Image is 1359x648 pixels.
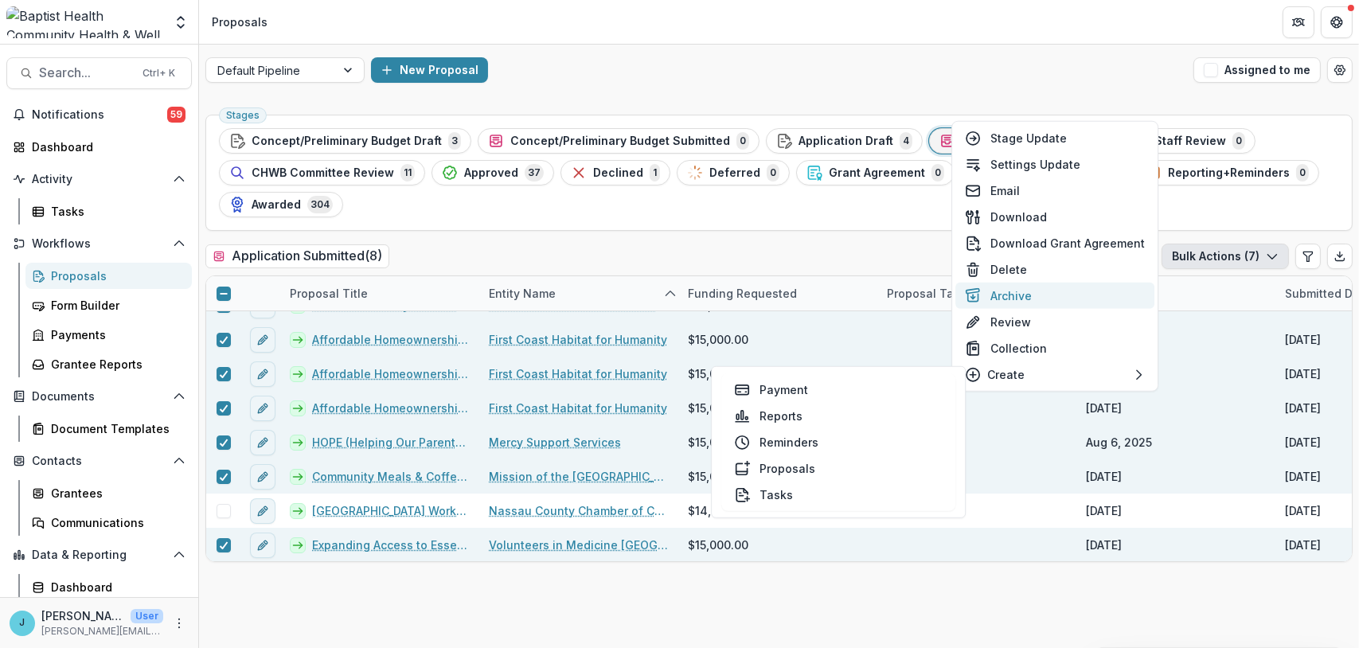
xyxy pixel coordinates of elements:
[205,244,389,267] h2: Application Submitted ( 8 )
[1295,244,1321,269] button: Edit table settings
[478,128,760,154] button: Concept/Preliminary Budget Submitted0
[25,509,192,536] a: Communications
[1327,244,1353,269] button: Export table data
[139,64,178,82] div: Ctrl + K
[312,502,470,519] a: [GEOGRAPHIC_DATA] Workforce Apartments: In-Unit Energy-Efficient Appliance Package
[1285,537,1321,553] div: [DATE]
[677,160,790,185] button: Deferred0
[688,468,748,485] span: $15,000.00
[688,400,748,416] span: $15,000.00
[448,132,461,150] span: 3
[25,416,192,442] a: Document Templates
[252,135,442,148] span: Concept/Preliminary Budget Draft
[796,160,955,185] button: Grant Agreement0
[6,57,192,89] button: Search...
[39,65,133,80] span: Search...
[931,164,944,182] span: 0
[489,400,667,416] a: First Coast Habitat for Humanity
[489,365,667,382] a: First Coast Habitat for Humanity
[678,285,806,302] div: Funding Requested
[32,548,166,562] span: Data & Reporting
[312,400,470,416] a: Affordable Homeownership Program-[GEOGRAPHIC_DATA]
[877,276,1076,310] div: Proposal Tags
[32,108,167,122] span: Notifications
[6,384,192,409] button: Open Documents
[688,365,748,382] span: $15,000.00
[1076,276,1275,310] div: Created
[1285,502,1321,519] div: [DATE]
[6,542,192,568] button: Open Data & Reporting
[6,134,192,160] a: Dashboard
[25,351,192,377] a: Grantee Reports
[167,107,185,123] span: 59
[489,331,667,348] a: First Coast Habitat for Humanity
[489,434,621,451] a: Mercy Support Services
[1162,244,1289,269] button: Bulk Actions (7)
[709,166,760,180] span: Deferred
[767,164,779,182] span: 0
[280,285,377,302] div: Proposal Title
[205,10,274,33] nav: breadcrumb
[252,166,394,180] span: CHWB Committee Review
[219,192,343,217] button: Awarded304
[650,164,660,182] span: 1
[400,164,415,182] span: 11
[20,618,25,628] div: Jennifer
[312,468,470,485] a: Community Meals & Coffee Cafe
[131,609,163,623] p: User
[51,356,179,373] div: Grantee Reports
[489,537,669,553] a: Volunteers in Medicine [GEOGRAPHIC_DATA], Inc.
[6,6,163,38] img: Baptist Health Community Health & Well Being logo
[678,276,877,310] div: Funding Requested
[41,624,163,638] p: [PERSON_NAME][EMAIL_ADDRESS][PERSON_NAME][DOMAIN_NAME]
[1285,400,1321,416] div: [DATE]
[799,135,893,148] span: Application Draft
[900,132,912,150] span: 4
[1285,331,1321,348] div: [DATE]
[1086,434,1152,451] div: Aug 6, 2025
[1086,502,1122,519] div: [DATE]
[1232,132,1245,150] span: 0
[1285,365,1321,382] div: [DATE]
[1154,135,1226,148] span: Staff Review
[525,164,544,182] span: 37
[32,237,166,251] span: Workflows
[1285,434,1321,451] div: [DATE]
[312,365,470,382] a: Affordable Homeownership Program-[GEOGRAPHIC_DATA]
[170,6,192,38] button: Open entity switcher
[664,287,677,300] svg: sorted ascending
[250,464,275,490] button: edit
[6,102,192,127] button: Notifications59
[1321,6,1353,38] button: Get Help
[312,434,470,451] a: HOPE (Helping Our Parents Excel)
[250,498,275,524] button: edit
[312,331,470,348] a: Affordable Homeownership Program-[GEOGRAPHIC_DATA]
[307,196,333,213] span: 304
[6,231,192,256] button: Open Workflows
[250,327,275,353] button: edit
[1122,128,1256,154] button: Staff Review0
[6,166,192,192] button: Open Activity
[226,110,260,121] span: Stages
[929,128,1115,154] button: Application Submitted8
[280,276,479,310] div: Proposal Title
[219,128,471,154] button: Concept/Preliminary Budget Draft3
[1283,6,1314,38] button: Partners
[212,14,268,30] div: Proposals
[32,455,166,468] span: Contacts
[1086,537,1122,553] div: [DATE]
[1086,400,1122,416] div: [DATE]
[489,502,669,519] a: Nassau County Chamber of Commerce
[25,292,192,318] a: Form Builder
[32,173,166,186] span: Activity
[1168,166,1290,180] span: Reporting+Reminders
[25,198,192,224] a: Tasks
[464,166,518,180] span: Approved
[479,276,678,310] div: Entity Name
[1135,160,1319,185] button: Reporting+Reminders0
[51,203,179,220] div: Tasks
[1327,57,1353,83] button: Open table manager
[51,267,179,284] div: Proposals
